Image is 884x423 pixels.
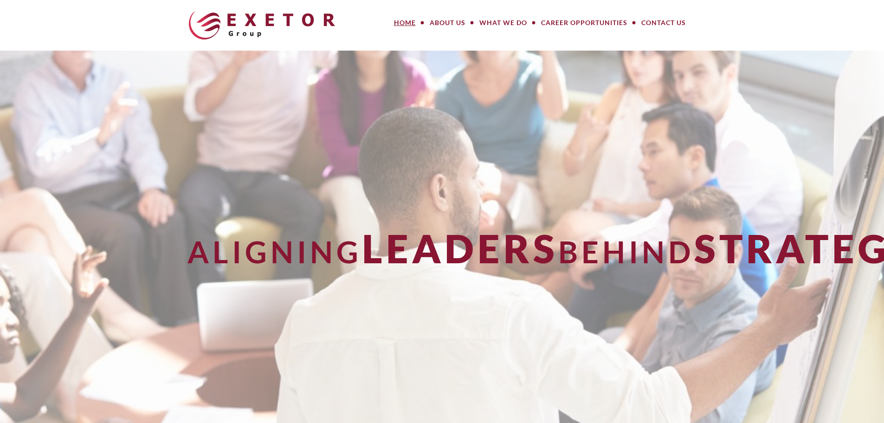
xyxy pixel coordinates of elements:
img: The Exetor Group [189,11,335,39]
a: Contact Us [634,13,693,32]
a: What We Do [472,13,534,32]
a: Home [387,13,423,32]
span: Leaders [362,225,558,272]
a: Career Opportunities [534,13,634,32]
a: About Us [423,13,472,32]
